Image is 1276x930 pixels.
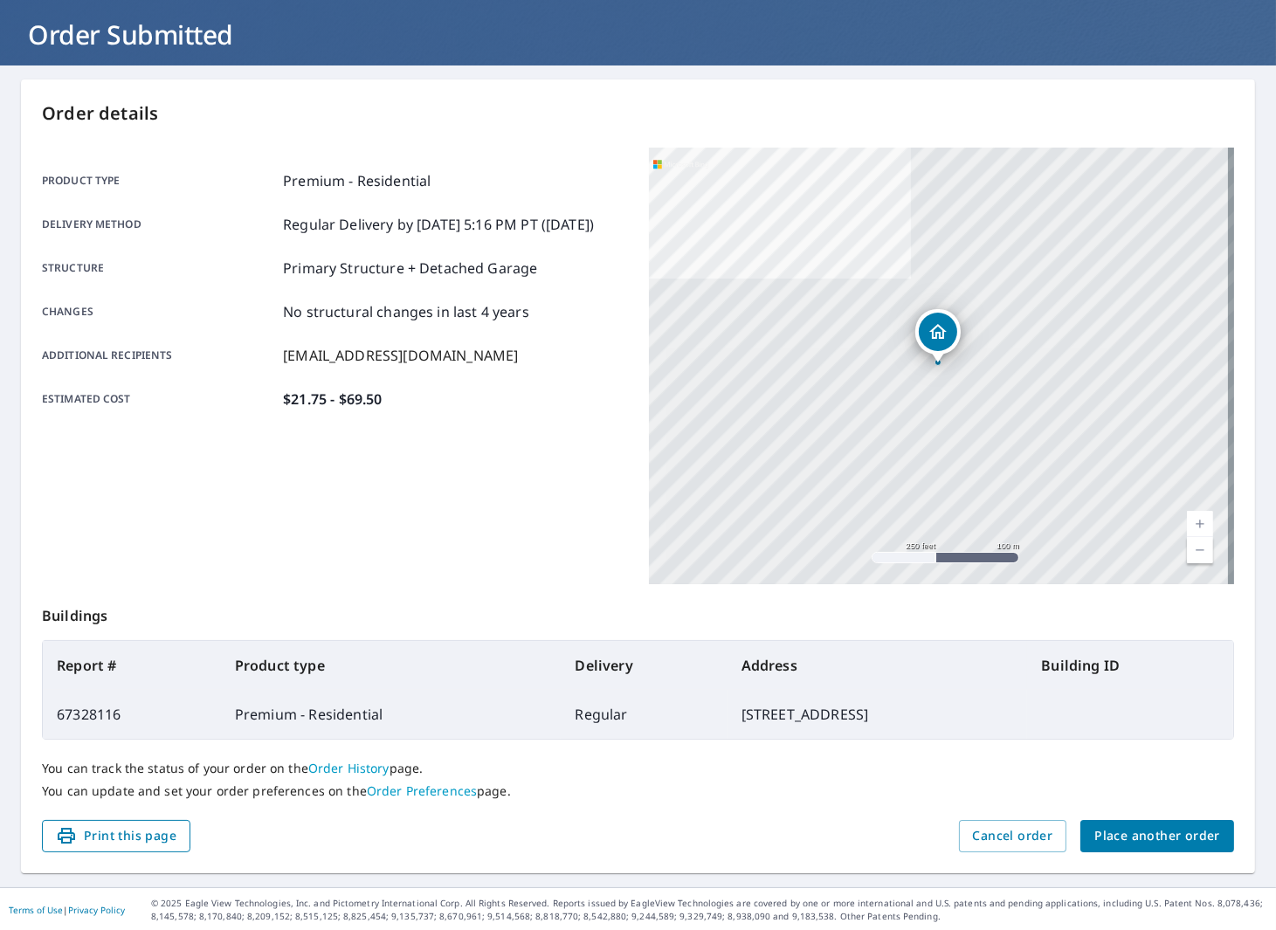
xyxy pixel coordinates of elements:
th: Product type [221,641,562,690]
p: [EMAIL_ADDRESS][DOMAIN_NAME] [283,345,518,366]
a: Terms of Use [9,904,63,916]
p: $21.75 - $69.50 [283,389,382,410]
p: Estimated cost [42,389,276,410]
p: Changes [42,301,276,322]
p: Order details [42,100,1234,127]
a: Privacy Policy [68,904,125,916]
p: Primary Structure + Detached Garage [283,258,537,279]
button: Place another order [1080,820,1234,852]
p: Regular Delivery by [DATE] 5:16 PM PT ([DATE]) [283,214,594,235]
p: Buildings [42,584,1234,640]
a: Order History [308,760,390,776]
p: You can track the status of your order on the page. [42,761,1234,776]
td: Regular [561,690,727,739]
th: Delivery [561,641,727,690]
th: Building ID [1027,641,1233,690]
button: Print this page [42,820,190,852]
th: Report # [43,641,221,690]
h1: Order Submitted [21,17,1255,52]
p: Product type [42,170,276,191]
button: Cancel order [959,820,1067,852]
p: You can update and set your order preferences on the page. [42,783,1234,799]
p: © 2025 Eagle View Technologies, Inc. and Pictometry International Corp. All Rights Reserved. Repo... [151,897,1267,923]
span: Place another order [1094,825,1220,847]
p: Premium - Residential [283,170,431,191]
div: Dropped pin, building 1, Residential property, 8340 Tartan Fields Cir Lakewood Ranch, FL 34202 [915,309,961,363]
span: Cancel order [973,825,1053,847]
span: Print this page [56,825,176,847]
a: Order Preferences [367,782,477,799]
p: Structure [42,258,276,279]
p: Delivery method [42,214,276,235]
td: [STREET_ADDRESS] [728,690,1028,739]
p: No structural changes in last 4 years [283,301,529,322]
td: 67328116 [43,690,221,739]
a: Current Level 17, Zoom Out [1187,537,1213,563]
p: | [9,905,125,915]
a: Current Level 17, Zoom In [1187,511,1213,537]
td: Premium - Residential [221,690,562,739]
th: Address [728,641,1028,690]
p: Additional recipients [42,345,276,366]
